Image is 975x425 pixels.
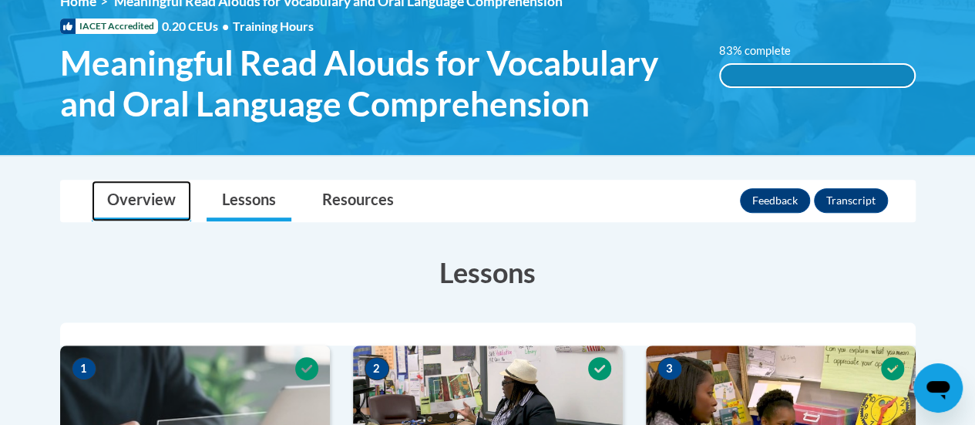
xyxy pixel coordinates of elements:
span: 2 [365,357,389,380]
span: 0.20 CEUs [162,18,233,35]
span: 3 [657,357,682,380]
label: 83% complete [719,42,808,59]
a: Overview [92,180,191,221]
h3: Lessons [60,253,916,292]
span: • [222,19,229,33]
button: Feedback [740,188,810,213]
a: Lessons [207,180,291,221]
iframe: Button to launch messaging window [913,363,963,413]
span: IACET Accredited [60,19,158,34]
span: 1 [72,357,96,380]
a: Resources [307,180,409,221]
div: 100% [721,65,914,86]
button: Transcript [814,188,888,213]
span: Meaningful Read Alouds for Vocabulary and Oral Language Comprehension [60,42,696,124]
span: Training Hours [233,19,314,33]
